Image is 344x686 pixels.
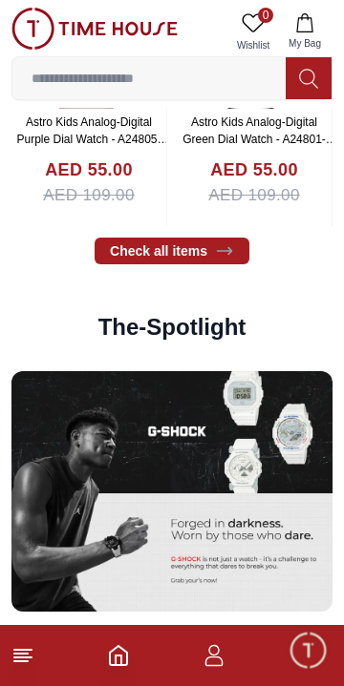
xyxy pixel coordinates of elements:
h4: AED 55.00 [45,157,133,183]
a: Check all items [95,238,249,264]
a: Astro Kids Analog-Digital Green Dial Watch - A24801-PPGG [183,115,337,163]
span: 0 [258,8,273,23]
span: AED 109.00 [208,183,300,208]
h4: AED 55.00 [210,157,298,183]
span: Wishlist [229,38,277,52]
a: 0Wishlist [229,8,277,56]
img: ... [11,8,178,50]
a: Home [107,644,130,667]
a: Astro Kids Analog-Digital Purple Dial Watch - A24805-PPPP [17,115,169,163]
div: Chat Widget [288,630,330,672]
span: AED 109.00 [43,183,135,208]
button: My Bag [277,8,333,56]
h2: The-Spotlight [98,312,247,343]
img: First Banner [11,371,333,612]
span: My Bag [281,36,329,51]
